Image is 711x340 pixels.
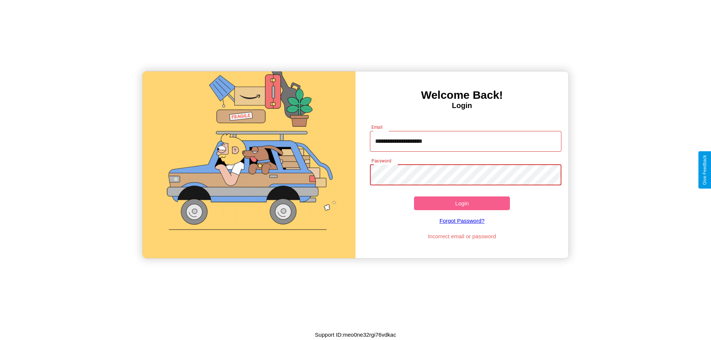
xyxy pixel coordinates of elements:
[366,210,558,231] a: Forgot Password?
[315,330,396,340] p: Support ID: meo0ne32rgi76vdkac
[371,124,383,130] label: Email
[366,231,558,241] p: Incorrect email or password
[355,101,568,110] h4: Login
[371,158,391,164] label: Password
[702,155,707,185] div: Give Feedback
[355,89,568,101] h3: Welcome Back!
[414,196,510,210] button: Login
[143,71,355,258] img: gif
